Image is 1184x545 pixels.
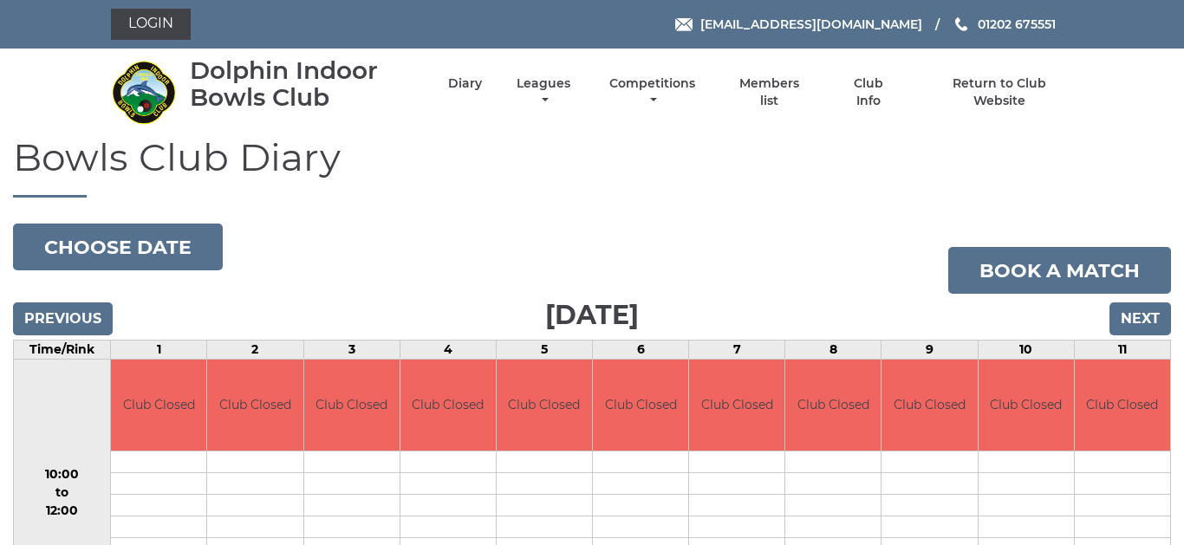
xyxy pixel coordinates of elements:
[605,75,699,109] a: Competitions
[1075,360,1170,451] td: Club Closed
[840,75,896,109] a: Club Info
[207,360,303,451] td: Club Closed
[675,15,922,34] a: Email [EMAIL_ADDRESS][DOMAIN_NAME]
[304,360,400,451] td: Club Closed
[700,16,922,32] span: [EMAIL_ADDRESS][DOMAIN_NAME]
[1074,341,1170,360] td: 11
[927,75,1073,109] a: Return to Club Website
[1109,302,1171,335] input: Next
[881,360,977,451] td: Club Closed
[14,341,111,360] td: Time/Rink
[400,341,496,360] td: 4
[593,341,689,360] td: 6
[953,15,1056,34] a: Phone us 01202 675551
[979,360,1074,451] td: Club Closed
[111,341,207,360] td: 1
[111,360,206,451] td: Club Closed
[190,57,418,111] div: Dolphin Indoor Bowls Club
[689,341,785,360] td: 7
[881,341,978,360] td: 9
[785,341,881,360] td: 8
[785,360,881,451] td: Club Closed
[978,16,1056,32] span: 01202 675551
[448,75,482,92] a: Diary
[496,341,592,360] td: 5
[111,60,176,125] img: Dolphin Indoor Bowls Club
[497,360,592,451] td: Club Closed
[13,136,1171,198] h1: Bowls Club Diary
[400,360,496,451] td: Club Closed
[111,9,191,40] a: Login
[948,247,1171,294] a: Book a match
[593,360,688,451] td: Club Closed
[13,302,113,335] input: Previous
[730,75,810,109] a: Members list
[512,75,575,109] a: Leagues
[207,341,303,360] td: 2
[955,17,967,31] img: Phone us
[689,360,784,451] td: Club Closed
[13,224,223,270] button: Choose date
[675,18,693,31] img: Email
[978,341,1074,360] td: 10
[303,341,400,360] td: 3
